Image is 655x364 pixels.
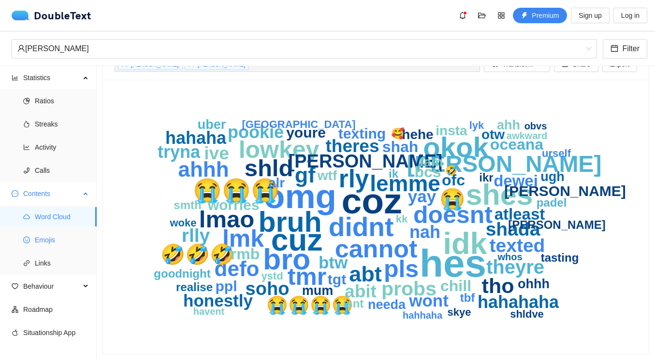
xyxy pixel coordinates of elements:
span: apartment [12,306,18,313]
text: tryna [158,142,201,162]
text: probs [381,278,437,300]
text: shes [466,178,533,211]
text: doesnt [413,201,493,228]
text: [PERSON_NAME] [407,151,602,177]
text: wtf [317,168,337,183]
text: omg [264,177,336,215]
text: tasting [541,251,579,264]
span: phone [23,167,30,174]
text: okok [423,131,489,163]
span: Behaviour [23,277,80,296]
text: oceana [490,136,543,153]
text: 😭😭😭😭 [266,294,353,315]
text: goodnight [154,267,210,280]
text: 😭😭😭 [193,177,280,204]
text: [GEOGRAPHIC_DATA] [242,118,355,130]
text: abt [349,262,382,286]
text: texting [338,126,386,141]
text: soho [246,279,290,299]
text: cannot [335,235,417,263]
text: shada [486,219,540,239]
span: appstore [494,12,509,19]
text: bcs [414,163,441,181]
text: defo [215,257,260,280]
span: smile [23,237,30,243]
text: fam [420,155,443,169]
text: honestly [183,291,253,310]
span: bar-chart [12,74,18,81]
text: ik [389,167,399,180]
text: [PERSON_NAME] [504,183,626,199]
span: cloud [23,213,30,220]
text: hes [420,242,486,285]
text: chill [440,277,471,294]
text: shld [245,155,293,181]
span: Premium [532,10,559,21]
text: pls [384,255,419,282]
text: bruh [258,206,321,238]
text: ofc [442,171,465,189]
span: user [17,44,25,52]
text: kk [396,213,408,225]
span: [PERSON_NAME] [198,61,246,68]
text: ahh [497,118,520,132]
text: needa [368,297,406,312]
text: worries [207,197,260,213]
span: Calls [35,161,89,180]
text: wont [408,291,449,310]
text: lyk [469,119,484,131]
text: [PERSON_NAME] [508,218,605,231]
button: appstore [494,8,509,23]
text: cuz [271,223,323,257]
button: Log in [613,8,647,23]
text: didnt [329,212,393,242]
span: apple [12,329,18,336]
text: rlly [182,225,210,246]
text: 🤣🤣🤣 [160,243,235,266]
text: tho [482,274,514,297]
text: rly [339,165,369,193]
text: tgt [328,271,346,287]
text: lmk [222,225,264,252]
div: [PERSON_NAME] [17,40,582,58]
text: whos [497,252,522,262]
text: youre [286,125,326,140]
text: hahahaha [478,292,559,312]
span: Statistics [23,68,80,87]
button: thunderboltPremium [513,8,567,23]
text: padel [537,196,567,209]
text: hahaha [165,128,227,148]
span: Activity [35,138,89,157]
text: 😭 [439,187,466,211]
span: Links [35,253,89,273]
text: texted [490,235,545,256]
text: abit [345,281,377,301]
span: fire [23,121,30,127]
text: insta [436,123,467,138]
text: lemme [370,171,440,196]
span: Sign up [579,10,601,21]
text: havent [193,306,225,317]
text: smth [174,198,201,211]
span: folder-open [475,12,489,19]
text: dewei [494,172,538,190]
span: bell [455,12,470,19]
text: ive [204,143,229,163]
text: obvs [524,121,547,131]
button: Sign up [571,8,609,23]
button: calendarFilter [603,39,647,58]
text: skye [448,306,471,318]
text: otw [481,127,505,142]
text: yay [408,187,437,206]
text: ikr [479,171,493,184]
text: theres [325,136,379,156]
span: heart [12,283,18,290]
text: isnt [343,297,364,310]
text: [PERSON_NAME] [289,151,443,171]
span: Ratios [35,91,89,111]
span: [PERSON_NAME] [131,61,179,68]
text: nah [409,222,440,242]
span: Contents [23,184,80,203]
text: mum [302,283,334,298]
text: pookie [228,122,284,142]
